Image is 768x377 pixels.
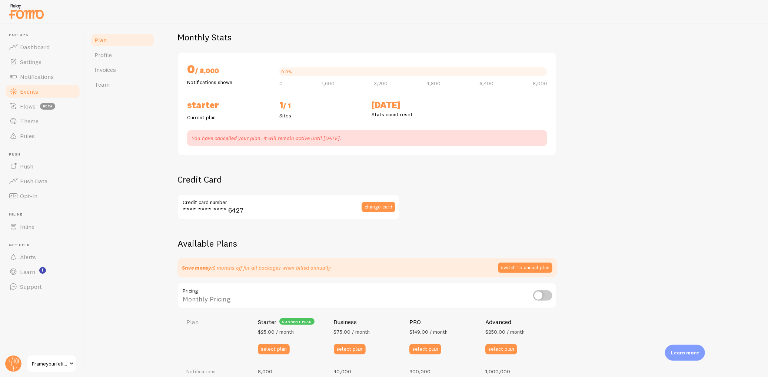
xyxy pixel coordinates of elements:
h4: Plan [186,318,249,326]
a: Alerts [4,250,81,264]
a: Plan [90,33,155,47]
p: Learn more [671,349,699,356]
a: Opt-In [4,188,81,203]
span: Rules [20,132,35,140]
span: 4,800 [426,81,440,86]
h2: 0 [187,61,270,79]
svg: <p>Watch New Feature Tutorials!</p> [39,267,46,274]
a: Invoices [90,62,155,77]
span: Get Help [9,243,81,248]
p: Stats count reset [372,111,455,118]
span: 8,000 [533,81,547,86]
span: Theme [20,117,39,125]
span: Team [94,81,110,88]
span: Alerts [20,253,36,261]
h4: PRO [409,318,421,326]
h4: Advanced [485,318,511,326]
span: Dashboard [20,43,50,51]
p: 2 months off for all packages when billed annually [182,264,331,271]
span: Flows [20,103,36,110]
span: Push [9,152,81,157]
button: select plan [334,344,366,354]
span: 3,200 [374,81,388,86]
button: change card [362,202,395,212]
a: Theme [4,114,81,129]
h2: Monthly Stats [177,31,750,43]
a: Support [4,279,81,294]
button: select plan [485,344,517,354]
button: select plan [409,344,441,354]
span: 0 [279,81,283,86]
div: current plan [279,318,315,325]
span: / 8,000 [195,67,219,75]
p: Current plan [187,114,270,121]
a: Rules [4,129,81,143]
p: Notifications shown [187,79,270,86]
div: Monthly Pricing [177,283,557,310]
button: select plan [258,344,290,354]
h2: Starter [187,99,270,111]
a: Learn [4,264,81,279]
h2: 1 [279,99,363,112]
span: Inline [20,223,34,230]
a: Inline [4,219,81,234]
span: Settings [20,58,41,66]
span: beta [40,103,55,110]
strong: Save money: [182,264,213,271]
span: / 1 [283,101,291,110]
a: Events [4,84,81,99]
span: Frameyourfeline [32,359,67,368]
span: Plan [94,36,107,44]
span: $75.00 / month [334,328,370,335]
div: 0.0% [281,70,292,74]
span: Opt-In [20,192,37,200]
p: Sites [279,112,363,119]
span: Push Data [20,177,48,185]
span: Support [20,283,42,290]
span: Notifications [20,73,54,80]
span: change card [365,204,392,209]
span: 6,400 [480,81,494,86]
span: Inline [9,212,81,217]
span: Profile [94,51,112,59]
a: Push Data [4,174,81,188]
a: Profile [90,47,155,62]
a: Notifications [4,69,81,84]
a: Dashboard [4,40,81,54]
span: Push [20,163,33,170]
a: Push [4,159,81,174]
span: Pop-ups [9,33,81,37]
span: Events [20,88,38,95]
span: 1,600 [322,81,335,86]
div: Learn more [665,345,705,361]
a: Team [90,77,155,92]
h2: [DATE] [372,99,455,111]
span: Learn [20,268,35,276]
p: You have cancelled your plan. It will remain active until [DATE]. [192,134,543,142]
h4: Starter [258,318,276,326]
label: Credit card number [177,194,400,207]
a: Flows beta [4,99,81,114]
span: $250.00 / month [485,328,525,335]
button: switch to annual plan [498,263,552,273]
span: $149.00 / month [409,328,448,335]
h2: Credit Card [177,174,400,185]
h4: Business [334,318,357,326]
span: $25.00 / month [258,328,294,335]
img: fomo-relay-logo-orange.svg [8,2,45,21]
span: Invoices [94,66,116,73]
a: Settings [4,54,81,69]
a: Frameyourfeline [27,355,77,373]
h2: Available Plans [177,238,750,249]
